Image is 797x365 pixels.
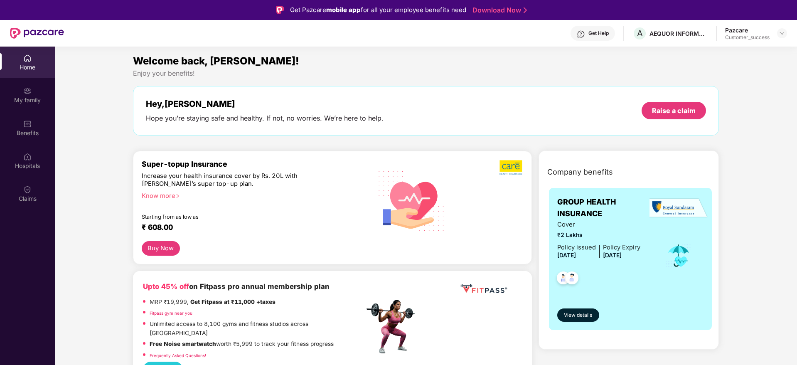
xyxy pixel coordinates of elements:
span: [DATE] [603,252,622,259]
a: Fitpass gym near you [150,311,192,316]
div: ₹ 608.00 [142,223,356,233]
div: Hope you’re staying safe and healthy. If not, no worries. We’re here to help. [146,114,384,123]
img: svg+xml;base64,PHN2ZyB4bWxucz0iaHR0cDovL3d3dy53My5vcmcvMjAwMC9zdmciIHdpZHRoPSI0OC45NDMiIGhlaWdodD... [562,269,582,289]
del: MRP ₹19,999, [150,298,189,305]
strong: mobile app [326,6,361,14]
img: svg+xml;base64,PHN2ZyBpZD0iSGVscC0zMngzMiIgeG1sbnM9Imh0dHA6Ly93d3cudzMub3JnLzIwMDAvc3ZnIiB3aWR0aD... [577,30,585,38]
a: Frequently Asked Questions! [150,353,206,358]
div: Starting from as low as [142,214,329,219]
img: Logo [276,6,284,14]
a: Download Now [472,6,524,15]
strong: Free Noise smartwatch [150,340,216,347]
img: fpp.png [364,298,422,356]
span: View details [564,311,592,319]
div: Increase your health insurance cover by Rs. 20L with [PERSON_NAME]’s super top-up plan. [142,172,328,188]
div: Raise a claim [652,106,696,115]
span: Cover [557,220,640,229]
button: View details [557,308,599,322]
button: Buy Now [142,241,180,256]
b: Upto 45% off [143,282,189,291]
span: A [637,28,643,38]
img: svg+xml;base64,PHN2ZyBpZD0iSG9zcGl0YWxzIiB4bWxucz0iaHR0cDovL3d3dy53My5vcmcvMjAwMC9zdmciIHdpZHRoPS... [23,153,32,161]
span: Welcome back, [PERSON_NAME]! [133,55,299,67]
div: Get Pazcare for all your employee benefits need [290,5,466,15]
img: b5dec4f62d2307b9de63beb79f102df3.png [499,160,523,175]
img: svg+xml;base64,PHN2ZyBpZD0iQmVuZWZpdHMiIHhtbG5zPSJodHRwOi8vd3d3LnczLm9yZy8yMDAwL3N2ZyIgd2lkdGg9Ij... [23,120,32,128]
div: Get Help [588,30,609,37]
img: svg+xml;base64,PHN2ZyB4bWxucz0iaHR0cDovL3d3dy53My5vcmcvMjAwMC9zdmciIHhtbG5zOnhsaW5rPSJodHRwOi8vd3... [372,160,451,241]
div: Pazcare [725,26,770,34]
span: ₹2 Lakhs [557,231,640,240]
img: svg+xml;base64,PHN2ZyBpZD0iQ2xhaW0iIHhtbG5zPSJodHRwOi8vd3d3LnczLm9yZy8yMDAwL3N2ZyIgd2lkdGg9IjIwIi... [23,185,32,194]
div: Policy Expiry [603,243,640,252]
img: fppp.png [459,281,509,296]
b: on Fitpass pro annual membership plan [143,282,330,291]
span: GROUP HEALTH INSURANCE [557,196,654,220]
img: svg+xml;base64,PHN2ZyB3aWR0aD0iMjAiIGhlaWdodD0iMjAiIHZpZXdCb3g9IjAgMCAyMCAyMCIgZmlsbD0ibm9uZSIgeG... [23,87,32,95]
p: worth ₹5,999 to track your fitness progress [150,340,334,349]
div: Policy issued [557,243,596,252]
span: right [175,194,180,198]
div: Know more [142,192,359,198]
div: Enjoy your benefits! [133,69,719,78]
span: [DATE] [557,252,576,259]
img: svg+xml;base64,PHN2ZyBpZD0iRHJvcGRvd24tMzJ4MzIiIHhtbG5zPSJodHRwOi8vd3d3LnczLm9yZy8yMDAwL3N2ZyIgd2... [779,30,785,37]
img: insurerLogo [649,198,708,218]
span: Company benefits [547,166,613,178]
img: svg+xml;base64,PHN2ZyBpZD0iSG9tZSIgeG1sbnM9Imh0dHA6Ly93d3cudzMub3JnLzIwMDAvc3ZnIiB3aWR0aD0iMjAiIG... [23,54,32,62]
div: Hey, [PERSON_NAME] [146,99,384,109]
p: Unlimited access to 8,100 gyms and fitness studios across [GEOGRAPHIC_DATA] [150,320,364,338]
img: icon [665,242,692,269]
div: Super-topup Insurance [142,160,364,168]
img: New Pazcare Logo [10,28,64,39]
strong: Get Fitpass at ₹11,000 +taxes [190,298,276,305]
div: Customer_success [725,34,770,41]
img: Stroke [524,6,527,15]
div: AEQUOR INFORMATION TECHNOLOGIES [DOMAIN_NAME] [649,30,708,37]
img: svg+xml;base64,PHN2ZyB4bWxucz0iaHR0cDovL3d3dy53My5vcmcvMjAwMC9zdmciIHdpZHRoPSI0OC45NDMiIGhlaWdodD... [553,269,573,289]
